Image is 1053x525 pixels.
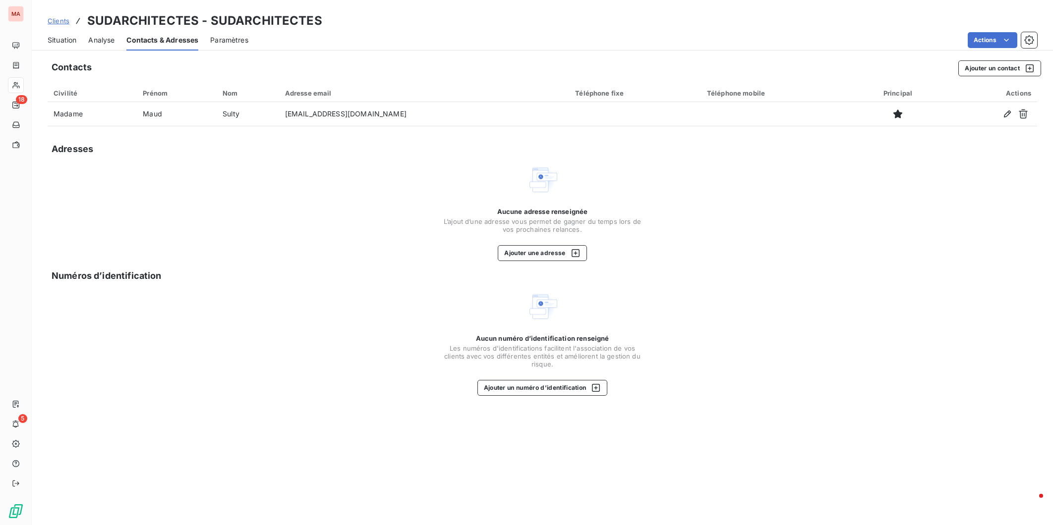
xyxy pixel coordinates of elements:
button: Ajouter une adresse [498,245,586,261]
div: MA [8,6,24,22]
span: Aucune adresse renseignée [497,208,588,215]
td: Maud [137,102,217,126]
button: Actions [968,32,1017,48]
h5: Adresses [52,142,93,156]
span: Contacts & Adresses [126,35,198,45]
span: Situation [48,35,76,45]
div: Actions [948,89,1031,97]
button: Ajouter un contact [958,60,1041,76]
a: Clients [48,16,69,26]
span: L’ajout d’une adresse vous permet de gagner du temps lors de vos prochaines relances. [443,217,642,233]
td: Madame [48,102,137,126]
img: Empty state [526,164,558,196]
h3: SUDARCHITECTES - SUDARCHITECTES [87,12,322,30]
span: Analyse [88,35,115,45]
div: Nom [223,89,273,97]
td: Sulty [217,102,279,126]
div: Adresse email [285,89,564,97]
div: Civilité [54,89,131,97]
td: [EMAIL_ADDRESS][DOMAIN_NAME] [279,102,570,126]
span: 5 [18,414,27,423]
span: Aucun numéro d’identification renseigné [476,334,609,342]
div: Prénom [143,89,211,97]
h5: Contacts [52,60,92,74]
span: Les numéros d'identifications facilitent l'association de vos clients avec vos différentes entité... [443,344,642,368]
iframe: Intercom live chat [1019,491,1043,515]
img: Logo LeanPay [8,503,24,519]
span: Paramètres [210,35,248,45]
span: Clients [48,17,69,25]
img: Empty state [526,291,558,322]
div: Téléphone fixe [575,89,695,97]
h5: Numéros d’identification [52,269,162,283]
button: Ajouter un numéro d’identification [477,380,608,396]
div: Téléphone mobile [707,89,848,97]
span: 18 [16,95,27,104]
div: Principal [859,89,936,97]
